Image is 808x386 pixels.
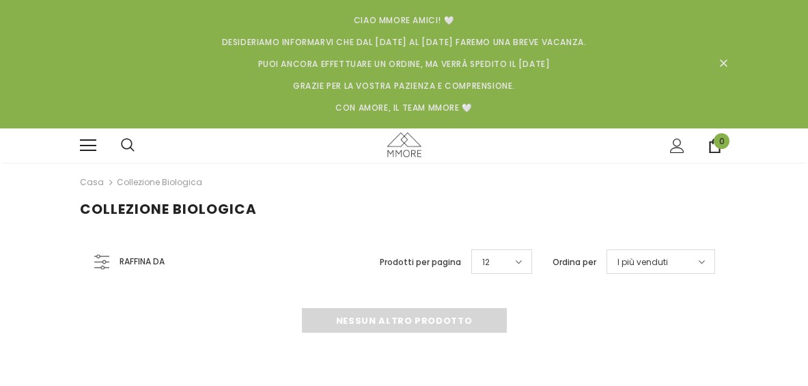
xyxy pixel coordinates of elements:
[97,57,712,71] p: Puoi ancora effettuare un ordine, ma verrà spedito il [DATE]
[117,176,202,188] a: Collezione biologica
[120,254,165,269] span: Raffina da
[97,79,712,93] p: Grazie per la vostra pazienza e comprensione.
[97,36,712,49] p: Desideriamo informarvi che dal [DATE] al [DATE] faremo una breve vacanza.
[482,256,490,269] span: 12
[97,101,712,115] p: Con amore, il team MMORE 🤍
[97,14,712,27] p: Ciao MMORE Amici! 🤍
[387,133,421,156] img: Casi MMORE
[714,133,729,149] span: 0
[708,139,722,153] a: 0
[553,256,596,269] label: Ordina per
[80,174,104,191] a: Casa
[380,256,461,269] label: Prodotti per pagina
[80,199,257,219] span: Collezione biologica
[617,256,668,269] span: I più venduti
